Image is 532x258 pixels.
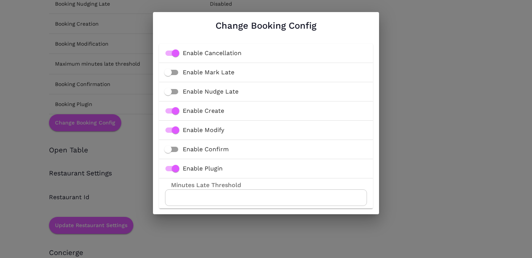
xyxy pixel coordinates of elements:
[183,87,238,96] span: Enable Nudge Late
[183,145,229,154] span: Enable Confirm
[183,49,242,58] span: Enable Cancellation
[183,106,224,115] span: Enable Create
[165,181,241,189] label: Minutes Late Threshold
[183,164,223,173] span: Enable Plugin
[183,68,234,77] span: Enable Mark Late
[216,18,316,33] h1: Change Booking Config
[183,126,224,135] span: Enable Modify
